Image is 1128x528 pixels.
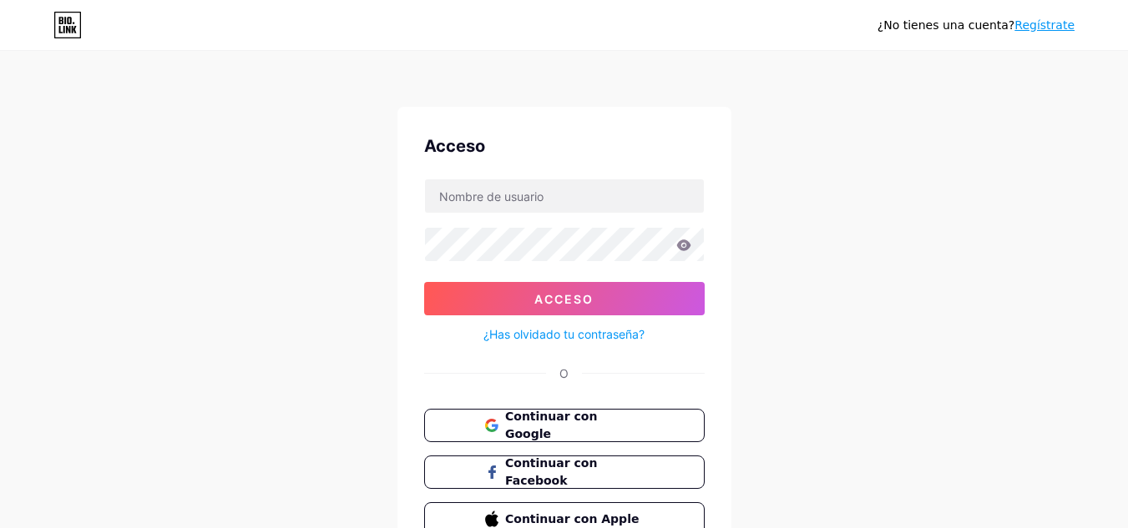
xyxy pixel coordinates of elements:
[483,325,645,343] a: ¿Has olvidado tu contraseña?
[425,179,704,213] input: Nombre de usuario
[878,18,1014,32] font: ¿No tienes una cuenta?
[505,512,639,525] font: Continuar con Apple
[505,410,597,440] font: Continuar con Google
[534,292,594,306] font: Acceso
[424,455,705,489] button: Continuar con Facebook
[424,136,485,156] font: Acceso
[505,456,597,487] font: Continuar con Facebook
[483,327,645,341] font: ¿Has olvidado tu contraseña?
[1014,18,1075,32] a: Regístrate
[424,282,705,315] button: Acceso
[559,366,569,380] font: O
[424,409,705,442] button: Continuar con Google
